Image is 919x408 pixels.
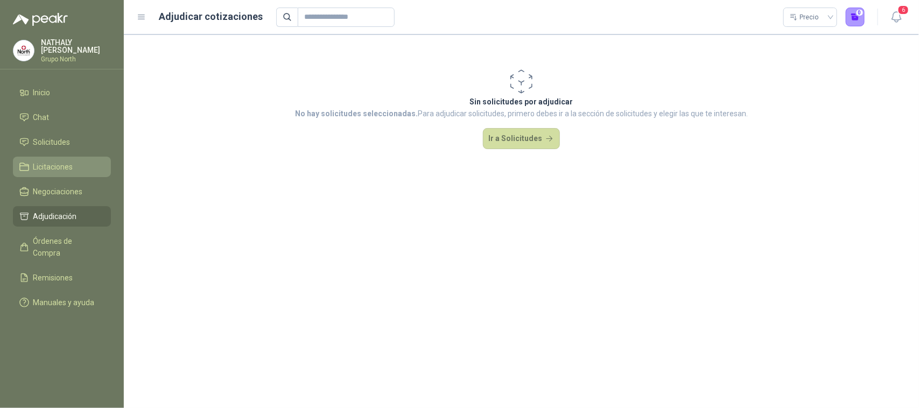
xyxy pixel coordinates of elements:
img: Company Logo [13,40,34,61]
button: Ir a Solicitudes [483,128,560,150]
span: 6 [897,5,909,15]
a: Licitaciones [13,157,111,177]
img: Logo peakr [13,13,68,26]
a: Remisiones [13,268,111,288]
strong: No hay solicitudes seleccionadas. [295,109,418,118]
span: Órdenes de Compra [33,235,101,259]
h1: Adjudicar cotizaciones [159,9,263,24]
p: Para adjudicar solicitudes, primero debes ir a la sección de solicitudes y elegir las que te inte... [295,108,748,119]
button: 0 [846,8,865,27]
span: Adjudicación [33,210,77,222]
p: Sin solicitudes por adjudicar [295,96,748,108]
span: Inicio [33,87,51,99]
a: Manuales y ayuda [13,292,111,313]
div: Precio [790,9,821,25]
span: Solicitudes [33,136,71,148]
a: Chat [13,107,111,128]
p: Grupo North [41,56,111,62]
span: Negociaciones [33,186,83,198]
a: Inicio [13,82,111,103]
a: Negociaciones [13,181,111,202]
p: NATHALY [PERSON_NAME] [41,39,111,54]
a: Adjudicación [13,206,111,227]
span: Licitaciones [33,161,73,173]
span: Chat [33,111,50,123]
span: Manuales y ayuda [33,297,95,308]
a: Órdenes de Compra [13,231,111,263]
span: Remisiones [33,272,73,284]
a: Solicitudes [13,132,111,152]
button: 6 [887,8,906,27]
